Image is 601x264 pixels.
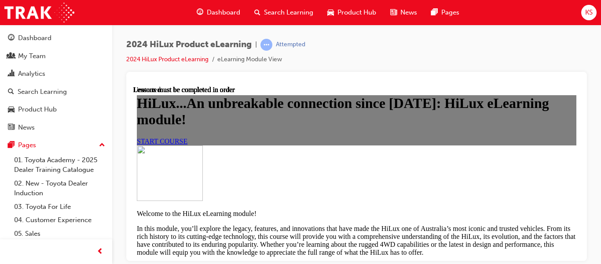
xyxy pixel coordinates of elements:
div: News [18,123,35,133]
a: pages-iconPages [424,4,466,22]
a: Analytics [4,66,109,82]
span: pages-icon [8,141,15,149]
a: Product Hub [4,101,109,118]
a: news-iconNews [383,4,424,22]
button: Pages [4,137,109,153]
p: In this module, you’ll explore the legacy, features, and innovations that have made the HiLux one... [4,139,443,171]
div: Search Learning [18,87,67,97]
a: Dashboard [4,30,109,46]
a: 2024 HiLux Product eLearning [126,56,209,63]
a: search-iconSearch Learning [247,4,320,22]
span: guage-icon [8,34,15,42]
span: search-icon [254,7,260,18]
span: news-icon [8,124,15,132]
div: Analytics [18,69,45,79]
li: eLearning Module View [217,55,282,65]
span: Product Hub [337,7,376,18]
button: KS [581,5,597,20]
span: 2024 HiLux Product eLearning [126,40,252,50]
a: My Team [4,48,109,64]
span: News [400,7,417,18]
span: chart-icon [8,70,15,78]
div: My Team [18,51,46,61]
button: DashboardMy TeamAnalyticsSearch LearningProduct HubNews [4,28,109,137]
div: Dashboard [18,33,51,43]
span: guage-icon [197,7,203,18]
a: News [4,119,109,136]
span: prev-icon [97,246,103,257]
a: Search Learning [4,84,109,100]
span: learningRecordVerb_ATTEMPT-icon [260,39,272,51]
span: search-icon [8,88,14,96]
div: Pages [18,140,36,150]
div: Attempted [276,41,305,49]
span: news-icon [390,7,397,18]
span: Pages [441,7,459,18]
span: car-icon [327,7,334,18]
div: Product Hub [18,104,57,115]
a: 03. Toyota For Life [11,200,109,214]
span: car-icon [8,106,15,114]
p: Welcome to the HiLux eLearning module! [4,124,443,132]
a: 04. Customer Experience [11,213,109,227]
span: Search Learning [264,7,313,18]
a: START COURSE [4,52,54,59]
span: KS [585,7,593,18]
span: people-icon [8,52,15,60]
a: car-iconProduct Hub [320,4,383,22]
h1: HiLux...An unbreakable connection since [DATE]: HiLux eLearning module! [4,9,443,42]
a: guage-iconDashboard [190,4,247,22]
a: 01. Toyota Academy - 2025 Dealer Training Catalogue [11,153,109,177]
img: Trak [4,3,74,22]
span: Dashboard [207,7,240,18]
span: up-icon [99,140,105,151]
span: | [255,40,257,50]
a: 05. Sales [11,227,109,241]
span: pages-icon [431,7,438,18]
a: 02. New - Toyota Dealer Induction [11,177,109,200]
